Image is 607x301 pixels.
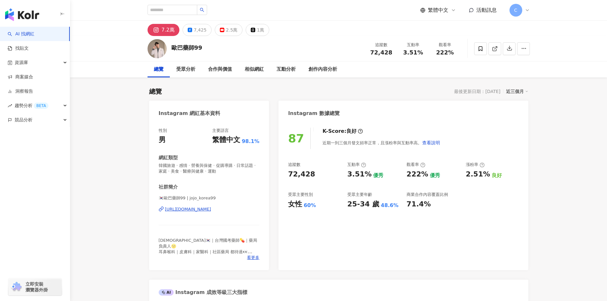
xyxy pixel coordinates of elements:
div: 2.5萬 [226,25,237,34]
div: 60% [304,202,316,209]
a: chrome extension立即安裝 瀏覽器外掛 [8,278,62,296]
div: 87 [288,132,304,145]
div: 48.6% [381,202,399,209]
img: KOL Avatar [148,39,167,58]
div: 受眾分析 [176,66,195,73]
div: 網紅類型 [159,154,178,161]
div: 社群簡介 [159,184,178,190]
span: 資源庫 [15,55,28,70]
span: search [200,8,204,12]
img: chrome extension [10,282,23,292]
span: 222% [436,49,454,56]
span: 3.51% [403,49,423,56]
span: 繁體中文 [428,7,448,14]
span: 競品分析 [15,113,33,127]
div: 優秀 [430,172,440,179]
img: logo [5,8,39,21]
div: 互動率 [347,162,366,168]
span: 98.1% [242,138,260,145]
span: 查看說明 [422,140,440,145]
div: 合作與價值 [208,66,232,73]
div: 追蹤數 [288,162,300,168]
span: 72,428 [370,49,392,56]
div: 受眾主要性別 [288,192,313,197]
button: 7.2萬 [148,24,179,36]
div: 女性 [288,199,302,209]
span: 韓國旅遊 · 感情 · 營養與保健 · 促購導購 · 日常話題 · 家庭 · 美食 · 醫療與健康 · 運動 [159,163,260,174]
button: 查看說明 [422,136,440,149]
div: AI [159,289,174,296]
div: 良好 [346,128,357,135]
a: searchAI 找網紅 [8,31,34,37]
div: 良好 [492,172,502,179]
div: 優秀 [373,172,383,179]
span: 趨勢分析 [15,98,48,113]
span: rise [8,104,12,108]
div: 主要語言 [212,128,229,133]
div: [URL][DOMAIN_NAME] [165,206,211,212]
div: 歐巴藥師99 [171,44,202,52]
div: 觀看率 [407,162,425,168]
span: [DEMOGRAPHIC_DATA]🇰🇷｜台灣國考藥師💊｜藥局負責人🌝 耳鼻喉科｜皮膚科｜家醫科｜社區藥局 都待過👀 希望追蹤我的人，快快樂樂，開開心心，健康久久🤩 🙈合作請洽：[EMAIL_A... [159,238,257,266]
div: 受眾主要年齡 [347,192,372,197]
a: 洞察報告 [8,88,33,95]
div: 總覽 [149,87,162,96]
div: 3.51% [347,169,372,179]
div: 觀看率 [433,42,457,48]
a: 找貼文 [8,45,29,52]
div: 7,425 [194,25,206,34]
span: 看更多 [247,255,259,261]
button: 7,425 [183,24,212,36]
div: 相似網紅 [245,66,264,73]
div: 近三個月 [506,87,528,96]
div: 繁體中文 [212,135,240,145]
div: 2.51% [466,169,490,179]
div: 最後更新日期：[DATE] [454,89,500,94]
div: 71.4% [407,199,431,209]
div: 1萬 [257,25,264,34]
span: 立即安裝 瀏覽器外掛 [25,281,48,293]
span: 🇰🇷歐巴藥師99 | jojo_korea99 [159,195,260,201]
div: 創作內容分析 [308,66,337,73]
div: 72,428 [288,169,315,179]
div: 近期一到三個月發文頻率正常，且漲粉率與互動率高。 [322,136,440,149]
div: 222% [407,169,428,179]
button: 2.5萬 [215,24,242,36]
div: 男 [159,135,166,145]
div: BETA [34,103,48,109]
div: 追蹤數 [369,42,394,48]
div: 性別 [159,128,167,133]
div: 互動率 [401,42,425,48]
span: C [514,7,517,14]
a: 商案媒合 [8,74,33,80]
div: 7.2萬 [162,25,175,34]
a: [URL][DOMAIN_NAME] [159,206,260,212]
div: 漲粉率 [466,162,485,168]
div: 總覽 [154,66,163,73]
button: 1萬 [246,24,269,36]
div: 25-34 歲 [347,199,379,209]
div: K-Score : [322,128,363,135]
div: 商業合作內容覆蓋比例 [407,192,448,197]
div: 互動分析 [277,66,296,73]
div: Instagram 成效等級三大指標 [159,289,247,296]
div: Instagram 數據總覽 [288,110,340,117]
span: 活動訊息 [476,7,497,13]
div: Instagram 網紅基本資料 [159,110,220,117]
